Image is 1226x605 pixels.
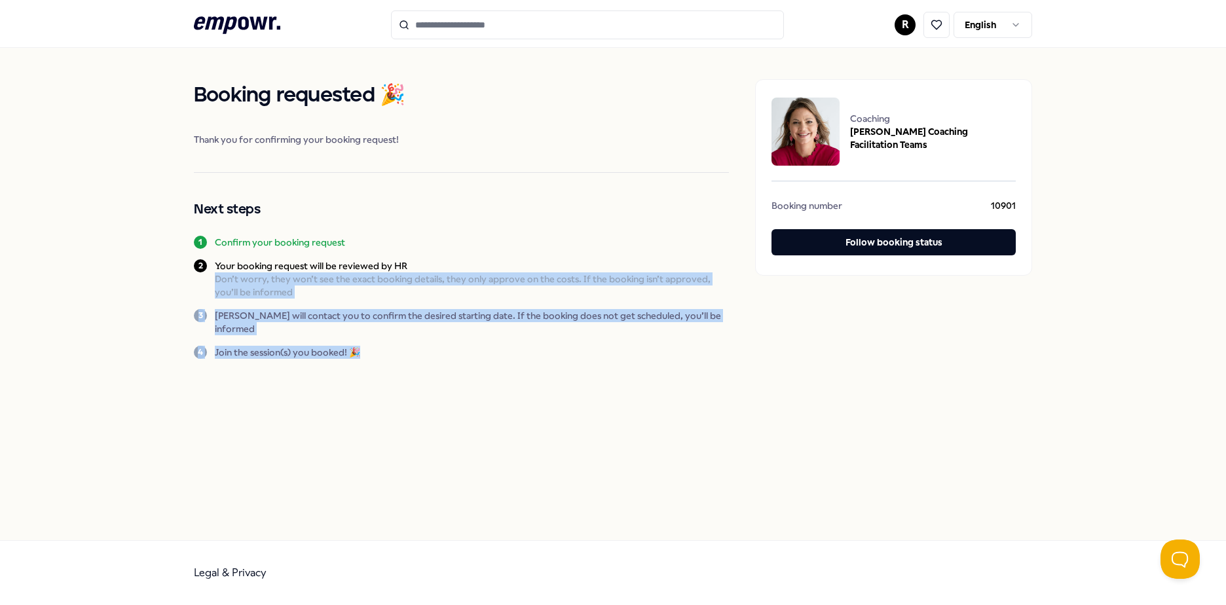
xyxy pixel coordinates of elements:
h1: Booking requested 🎉 [194,79,729,112]
a: Legal & Privacy [194,566,267,579]
span: Thank you for confirming your booking request! [194,133,729,146]
span: Coaching [850,112,1016,125]
h2: Next steps [194,199,729,220]
span: Booking number [771,199,842,216]
p: Your booking request will be reviewed by HR [215,259,729,272]
div: 4 [194,346,207,359]
div: 3 [194,309,207,322]
p: Join the session(s) you booked! 🎉 [215,346,360,359]
span: 10901 [991,199,1016,216]
div: 1 [194,236,207,249]
p: Don’t worry, they won’t see the exact booking details, they only approve on the costs. If the boo... [215,272,729,299]
p: [PERSON_NAME] will contact you to confirm the desired starting date. If the booking does not get ... [215,309,729,335]
img: package image [771,98,840,166]
input: Search for products, categories or subcategories [391,10,784,39]
span: [PERSON_NAME] Coaching Facilitation Teams [850,125,1016,151]
iframe: Help Scout Beacon - Open [1161,540,1200,579]
a: Follow booking status [771,229,1016,259]
p: Confirm your booking request [215,236,345,249]
button: R [895,14,916,35]
div: 2 [194,259,207,272]
button: Follow booking status [771,229,1016,255]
